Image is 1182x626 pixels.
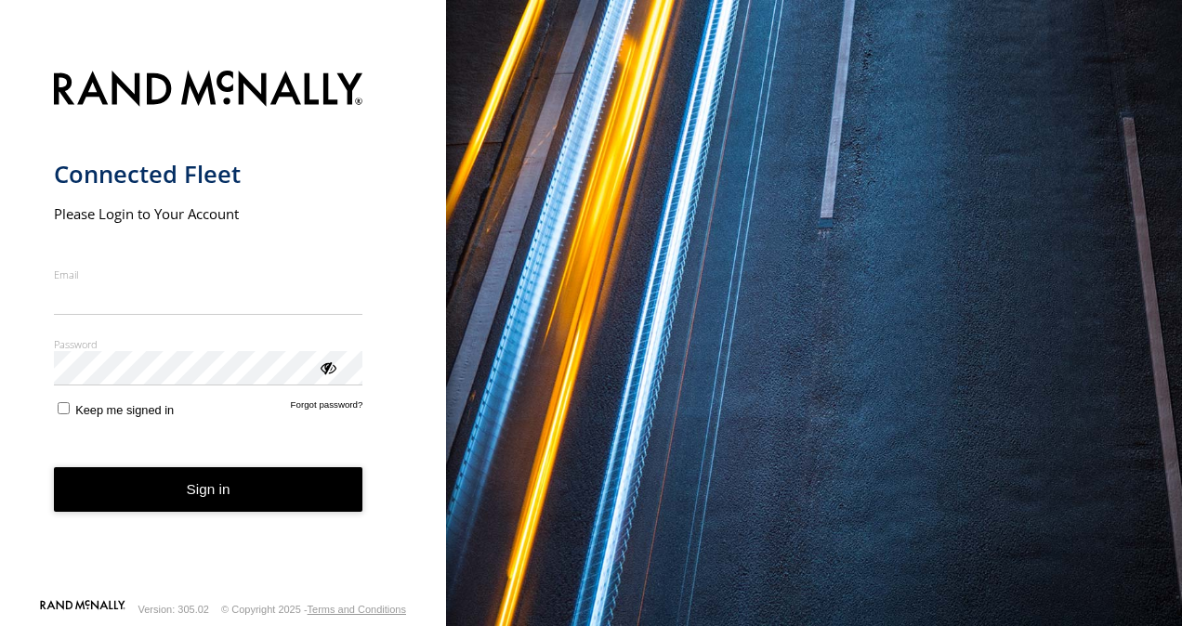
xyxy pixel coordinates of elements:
[54,67,363,114] img: Rand McNally
[58,402,70,414] input: Keep me signed in
[291,399,363,417] a: Forgot password?
[221,604,406,615] div: © Copyright 2025 -
[138,604,209,615] div: Version: 305.02
[54,337,363,351] label: Password
[75,403,174,417] span: Keep me signed in
[54,204,363,223] h2: Please Login to Your Account
[54,467,363,513] button: Sign in
[318,358,336,376] div: ViewPassword
[308,604,406,615] a: Terms and Conditions
[54,267,363,281] label: Email
[54,59,393,598] form: main
[54,159,363,189] h1: Connected Fleet
[40,600,125,619] a: Visit our Website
